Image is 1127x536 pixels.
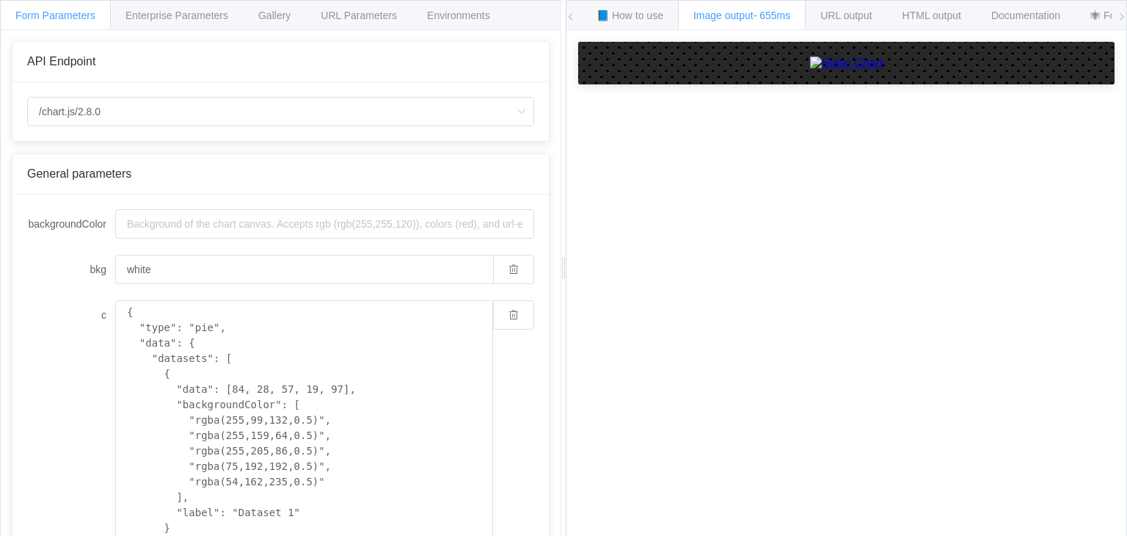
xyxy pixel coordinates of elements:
span: - 655ms [754,10,791,21]
span: Documentation [991,10,1060,21]
span: Image output [693,10,790,21]
span: Environments [427,10,490,21]
label: backgroundColor [27,209,115,239]
span: URL Parameters [321,10,397,21]
label: c [27,300,115,330]
img: Static Chart [810,57,883,70]
span: HTML output [902,10,961,21]
a: Static Chart [593,57,1100,70]
span: Gallery [258,10,291,21]
input: Background of the chart canvas. Accepts rgb (rgb(255,255,120)), colors (red), and url-encoded hex... [115,209,534,239]
input: Background of the chart canvas. Accepts rgb (rgb(255,255,120)), colors (red), and url-encoded hex... [115,255,493,284]
input: Select [27,97,534,126]
span: API Endpoint [27,55,95,68]
span: General parameters [27,167,131,180]
span: URL output [820,10,872,21]
span: Form Parameters [15,10,95,21]
span: 📘 How to use [597,10,663,21]
span: Enterprise Parameters [125,10,228,21]
label: bkg [27,255,115,284]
